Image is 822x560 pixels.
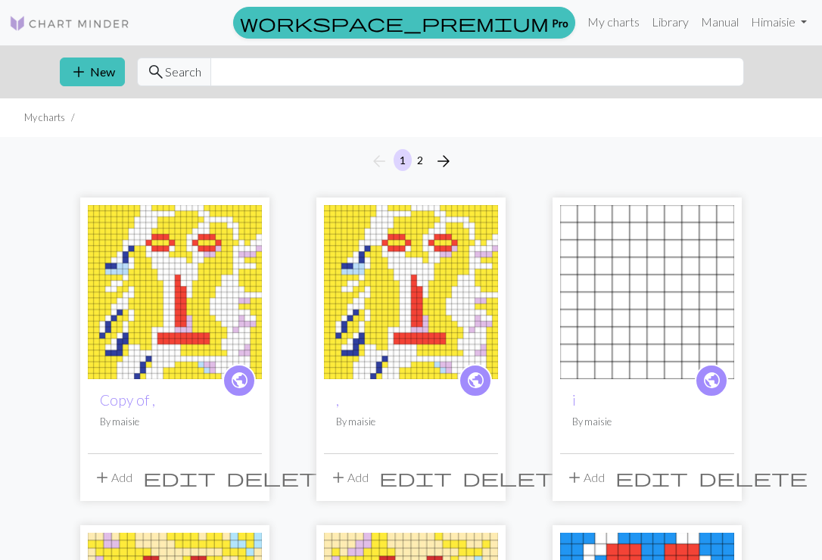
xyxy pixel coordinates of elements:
[560,463,610,492] button: Add
[702,366,721,396] i: public
[411,149,429,171] button: 2
[230,366,249,396] i: public
[434,152,453,170] i: Next
[70,61,88,82] span: add
[699,467,808,488] span: delete
[143,467,216,488] span: edit
[560,283,734,297] a: i
[462,467,571,488] span: delete
[610,463,693,492] button: Edit
[693,463,813,492] button: Delete
[615,468,688,487] i: Edit
[466,369,485,392] span: public
[560,205,734,379] img: i
[695,364,728,397] a: public
[221,463,341,492] button: Delete
[364,149,459,173] nav: Page navigation
[329,467,347,488] span: add
[233,7,575,39] a: Pro
[24,110,65,125] li: My charts
[88,283,262,297] a: ,
[434,151,453,172] span: arrow_forward
[572,391,576,409] a: i
[324,463,374,492] button: Add
[88,463,138,492] button: Add
[646,7,695,37] a: Library
[379,467,452,488] span: edit
[9,14,130,33] img: Logo
[223,364,256,397] a: public
[695,7,745,37] a: Manual
[165,63,201,81] span: Search
[143,468,216,487] i: Edit
[379,468,452,487] i: Edit
[572,415,722,429] p: By maisie
[100,415,250,429] p: By maisie
[324,205,498,379] img: ,
[93,467,111,488] span: add
[100,391,155,409] a: Copy of ,
[466,366,485,396] i: public
[226,467,335,488] span: delete
[138,463,221,492] button: Edit
[457,463,577,492] button: Delete
[88,205,262,379] img: ,
[745,7,813,37] a: Himaisie
[336,391,339,409] a: ,
[702,369,721,392] span: public
[428,149,459,173] button: Next
[147,61,165,82] span: search
[459,364,492,397] a: public
[615,467,688,488] span: edit
[240,12,549,33] span: workspace_premium
[394,149,412,171] button: 1
[230,369,249,392] span: public
[565,467,584,488] span: add
[324,283,498,297] a: ,
[60,58,125,86] button: New
[581,7,646,37] a: My charts
[374,463,457,492] button: Edit
[336,415,486,429] p: By maisie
